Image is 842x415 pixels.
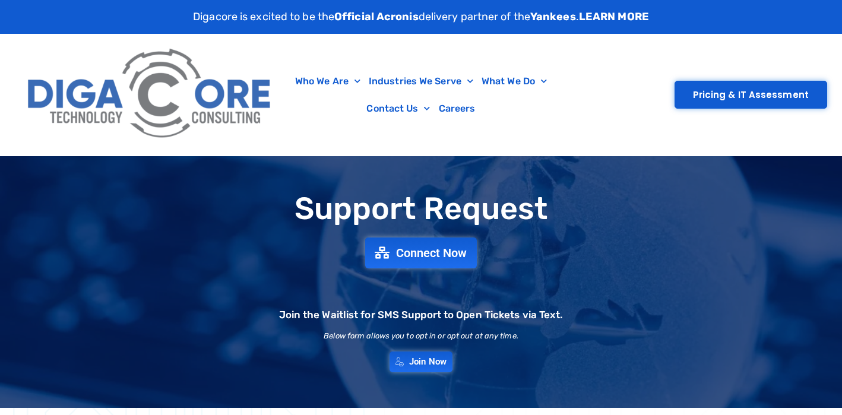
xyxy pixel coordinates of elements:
a: LEARN MORE [579,10,649,23]
a: Join Now [390,351,452,372]
p: Digacore is excited to be the delivery partner of the . [193,9,649,25]
span: Join Now [409,357,447,366]
a: What We Do [477,68,551,95]
h1: Support Request [11,192,831,226]
img: Digacore Logo [21,40,280,150]
strong: Yankees [530,10,576,23]
nav: Menu [286,68,556,122]
span: Pricing & IT Assessment [693,90,809,99]
a: Pricing & IT Assessment [675,81,827,109]
a: Connect Now [365,237,476,268]
h2: Join the Waitlist for SMS Support to Open Tickets via Text. [279,310,564,320]
h2: Below form allows you to opt in or opt out at any time. [324,332,518,340]
a: Who We Are [291,68,365,95]
span: Connect Now [396,247,467,259]
strong: Official Acronis [334,10,419,23]
a: Careers [435,95,480,122]
a: Contact Us [362,95,434,122]
a: Industries We Serve [365,68,477,95]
